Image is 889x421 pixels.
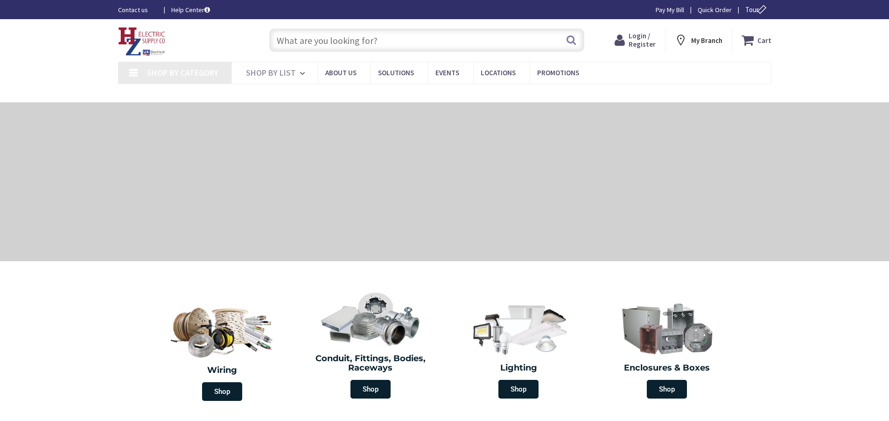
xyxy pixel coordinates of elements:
h2: Conduit, Fittings, Bodies, Raceways [303,354,438,373]
img: HZ Electric Supply [118,27,166,56]
h2: Wiring [153,366,292,375]
span: Solutions [378,68,414,77]
span: Shop By List [246,67,296,78]
span: Locations [481,68,516,77]
span: Events [435,68,459,77]
span: Shop [202,382,242,401]
a: Enclosures & Boxes Shop [595,296,739,403]
a: Pay My Bill [656,5,684,14]
a: Wiring Shop [148,296,297,406]
span: Shop [498,380,539,399]
span: Tour [745,5,769,14]
span: About Us [325,68,357,77]
a: Cart [742,32,771,49]
span: Shop [647,380,687,399]
a: Conduit, Fittings, Bodies, Raceways Shop [299,287,442,403]
span: Promotions [537,68,579,77]
strong: Cart [757,32,771,49]
a: Help Center [171,5,210,14]
h2: Lighting [452,364,586,373]
span: Shop [350,380,391,399]
span: Shop By Category [147,67,218,78]
strong: My Branch [691,36,722,45]
a: Quick Order [698,5,732,14]
a: Lighting Shop [447,296,591,403]
a: Login / Register [615,32,656,49]
span: Login / Register [629,31,656,49]
a: Contact us [118,5,156,14]
input: What are you looking for? [269,29,584,52]
div: My Branch [674,32,722,49]
h2: Enclosures & Boxes [600,364,734,373]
